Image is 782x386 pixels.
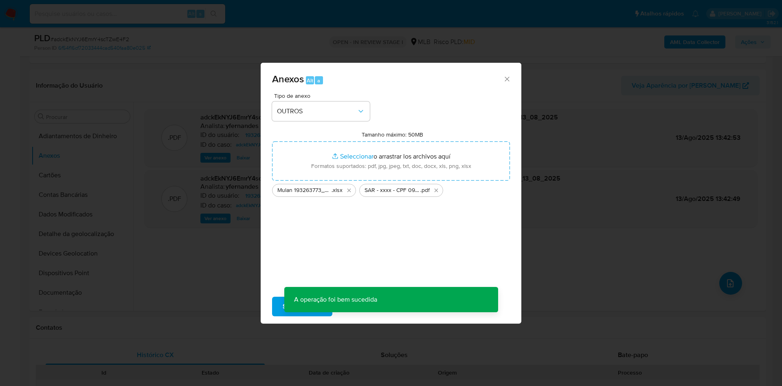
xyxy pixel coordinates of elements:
[365,186,420,194] span: SAR - xxxx - CPF 09190750969 - [PERSON_NAME]
[420,186,430,194] span: .pdf
[362,131,423,138] label: Tamanho máximo: 50MB
[272,101,370,121] button: OUTROS
[274,93,372,99] span: Tipo de anexo
[317,77,320,84] span: a
[272,181,510,197] ul: Archivos seleccionados
[272,72,304,86] span: Anexos
[277,107,357,115] span: OUTROS
[344,185,354,195] button: Eliminar Mulan 193263773_2025_08_13_07_27_03.xlsx
[283,298,322,315] span: Subir arquivo
[284,287,387,312] p: A operação foi bem sucedida
[346,298,373,315] span: Cancelar
[431,185,441,195] button: Eliminar SAR - xxxx - CPF 09190750969 - ANDERSON MARQUES CARSONI.pdf
[332,186,343,194] span: .xlsx
[277,186,332,194] span: Mulan 193263773_2025_08_13_07_27_03
[307,77,313,84] span: Alt
[503,75,510,82] button: Cerrar
[272,297,332,316] button: Subir arquivo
